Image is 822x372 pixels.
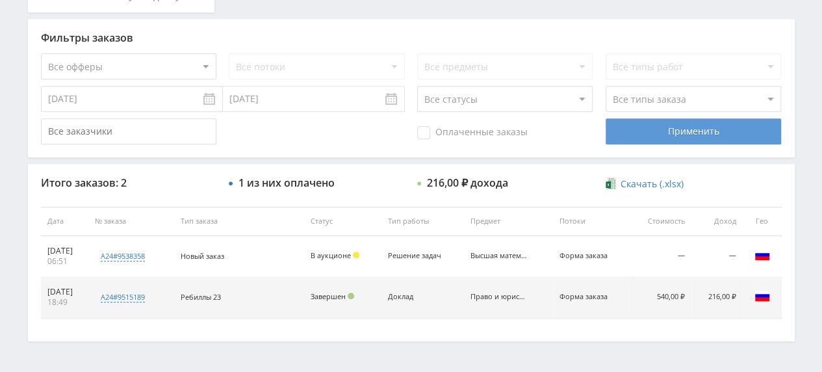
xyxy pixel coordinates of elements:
[41,32,782,44] div: Фильтры заказов
[470,252,529,260] div: Высшая математика
[743,207,782,236] th: Гео
[629,207,691,236] th: Стоимость
[353,252,359,258] span: Холд
[388,293,446,301] div: Доклад
[691,207,743,236] th: Доход
[348,293,354,299] span: Подтвержден
[238,177,335,189] div: 1 из них оплачено
[388,252,446,260] div: Решение задач
[606,118,781,144] div: Применить
[606,177,617,190] img: xlsx
[101,292,145,302] div: a24#9515189
[606,178,684,191] a: Скачать (.xlsx)
[311,291,346,301] span: Завершен
[47,256,83,267] div: 06:51
[41,118,216,144] input: Все заказчики
[629,277,691,318] td: 540,00 ₽
[691,236,743,277] td: —
[417,126,528,139] span: Оплаченные заказы
[381,207,464,236] th: Тип работы
[41,207,89,236] th: Дата
[181,251,224,261] span: Новый заказ
[754,288,770,304] img: rus.png
[101,251,145,261] div: a24#9538358
[47,246,83,256] div: [DATE]
[304,207,381,236] th: Статус
[470,293,529,301] div: Право и юриспруденция
[311,250,351,260] span: В аукционе
[553,207,629,236] th: Потоки
[47,287,83,297] div: [DATE]
[621,179,684,189] span: Скачать (.xlsx)
[47,297,83,308] div: 18:49
[88,207,174,236] th: № заказа
[691,277,743,318] td: 216,00 ₽
[464,207,553,236] th: Предмет
[181,292,221,302] span: Ребиллы 23
[41,177,216,189] div: Итого заказов: 2
[559,252,618,260] div: Форма заказа
[427,177,508,189] div: 216,00 ₽ дохода
[754,247,770,263] img: rus.png
[559,293,618,301] div: Форма заказа
[174,207,304,236] th: Тип заказа
[629,236,691,277] td: —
